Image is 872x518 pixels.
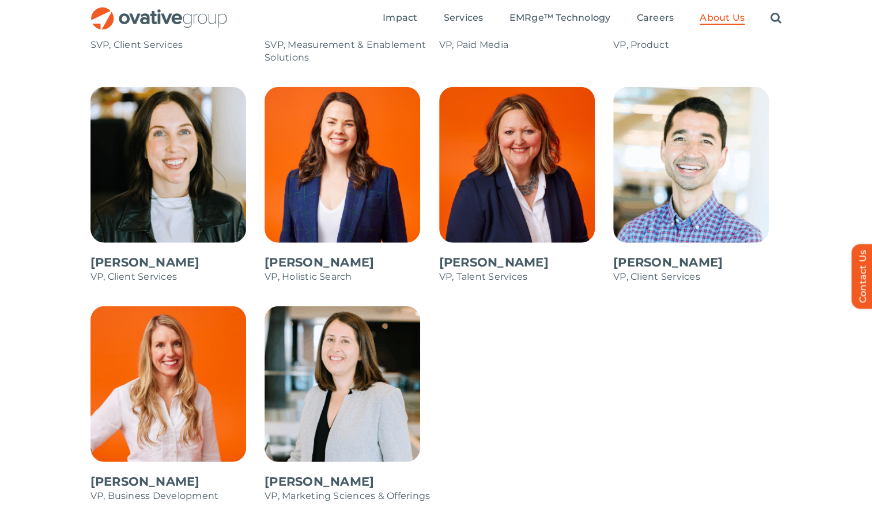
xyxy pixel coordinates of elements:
span: Careers [636,12,674,24]
span: EMRge™ Technology [509,12,610,24]
a: Services [443,12,483,25]
a: About Us [700,12,745,25]
span: Services [443,12,483,24]
a: Impact [383,12,417,25]
span: Impact [383,12,417,24]
a: Search [771,12,782,25]
a: Careers [636,12,674,25]
a: EMRge™ Technology [509,12,610,25]
span: About Us [700,12,745,24]
a: OG_Full_horizontal_RGB [90,6,228,17]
